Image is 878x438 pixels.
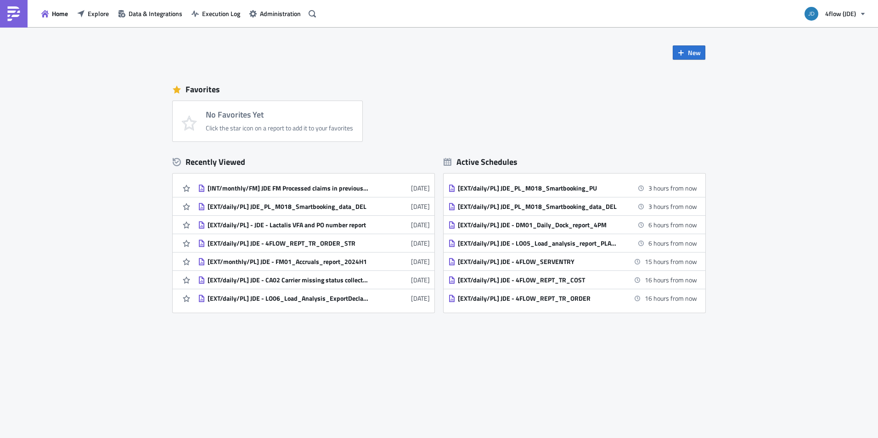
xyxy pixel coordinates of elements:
[825,9,856,18] span: 4flow (JDE)
[206,110,353,119] h4: No Favorites Yet
[411,238,430,248] time: 2025-07-29T08:15:59Z
[688,48,701,57] span: New
[804,6,819,22] img: Avatar
[173,155,434,169] div: Recently Viewed
[245,6,305,21] button: Administration
[458,184,619,192] div: [EXT/daily/PL] JDE_PL_M018_Smartbooking_PU
[448,271,697,289] a: [EXT/daily/PL] JDE - 4FLOW_REPT_TR_COST16 hours from now
[448,253,697,270] a: [EXT/daily/PL] JDE - 4FLOW_SERVENTRY15 hours from now
[198,216,430,234] a: [EXT/daily/PL] - JDE - Lactalis VFA and PO number report[DATE]
[448,197,697,215] a: [EXT/daily/PL] JDE_PL_M018_Smartbooking_data_DEL3 hours from now
[458,258,619,266] div: [EXT/daily/PL] JDE - 4FLOW_SERVENTRY
[208,258,368,266] div: [EXT/monthly/PL] JDE - FM01_Accruals_report_2024H1
[198,179,430,197] a: [INT/monthly/FM] JDE FM Processed claims in previous month[DATE]
[198,289,430,307] a: [EXT/daily/PL] JDE - LO06_Load_Analysis_ExportDeclaration_L143[DATE]
[645,257,697,266] time: 2025-08-28 01:00
[198,234,430,252] a: [EXT/daily/PL] JDE - 4FLOW_REPT_TR_ORDER_STR[DATE]
[458,221,619,229] div: [EXT/daily/PL] JDE - DM01_Daily_Dock_report_4PM
[173,83,705,96] div: Favorites
[202,9,240,18] span: Execution Log
[448,216,697,234] a: [EXT/daily/PL] JDE - DM01_Daily_Dock_report_4PM6 hours from now
[113,6,187,21] button: Data & Integrations
[73,6,113,21] button: Explore
[444,157,518,167] div: Active Schedules
[129,9,182,18] span: Data & Integrations
[198,253,430,270] a: [EXT/monthly/PL] JDE - FM01_Accruals_report_2024H1[DATE]
[6,6,21,21] img: PushMetrics
[88,9,109,18] span: Explore
[799,4,871,24] button: 4flow (JDE)
[208,239,368,247] div: [EXT/daily/PL] JDE - 4FLOW_REPT_TR_ORDER_STR
[645,275,697,285] time: 2025-08-28 01:15
[448,179,697,197] a: [EXT/daily/PL] JDE_PL_M018_Smartbooking_PU3 hours from now
[37,6,73,21] button: Home
[648,220,697,230] time: 2025-08-27 16:00
[411,257,430,266] time: 2025-07-29T08:14:45Z
[198,271,430,289] a: [EXT/daily/PL] JDE - CA02 Carrier missing status collected[DATE]
[206,124,353,132] div: Click the star icon on a report to add it to your favorites
[648,238,697,248] time: 2025-08-27 16:00
[52,9,68,18] span: Home
[198,197,430,215] a: [EXT/daily/PL] JDE_PL_M018_Smartbooking_data_DEL[DATE]
[208,276,368,284] div: [EXT/daily/PL] JDE - CA02 Carrier missing status collected
[458,294,619,303] div: [EXT/daily/PL] JDE - 4FLOW_REPT_TR_ORDER
[411,202,430,211] time: 2025-07-29T08:22:19Z
[648,183,697,193] time: 2025-08-27 12:15
[208,202,368,211] div: [EXT/daily/PL] JDE_PL_M018_Smartbooking_data_DEL
[648,202,697,211] time: 2025-08-27 12:30
[673,45,705,60] button: New
[411,183,430,193] time: 2025-08-01T05:54:57Z
[260,9,301,18] span: Administration
[458,276,619,284] div: [EXT/daily/PL] JDE - 4FLOW_REPT_TR_COST
[448,234,697,252] a: [EXT/daily/PL] JDE - LO05_Load_analysis_report_PLANT_L0486 hours from now
[458,202,619,211] div: [EXT/daily/PL] JDE_PL_M018_Smartbooking_data_DEL
[411,220,430,230] time: 2025-07-29T08:18:34Z
[411,293,430,303] time: 2025-07-28T12:39:22Z
[208,184,368,192] div: [INT/monthly/FM] JDE FM Processed claims in previous month
[645,293,697,303] time: 2025-08-28 01:30
[208,294,368,303] div: [EXT/daily/PL] JDE - LO06_Load_Analysis_ExportDeclaration_L143
[187,6,245,21] button: Execution Log
[411,275,430,285] time: 2025-07-29T08:08:21Z
[448,289,697,307] a: [EXT/daily/PL] JDE - 4FLOW_REPT_TR_ORDER16 hours from now
[208,221,368,229] div: [EXT/daily/PL] - JDE - Lactalis VFA and PO number report
[458,239,619,247] div: [EXT/daily/PL] JDE - LO05_Load_analysis_report_PLANT_L048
